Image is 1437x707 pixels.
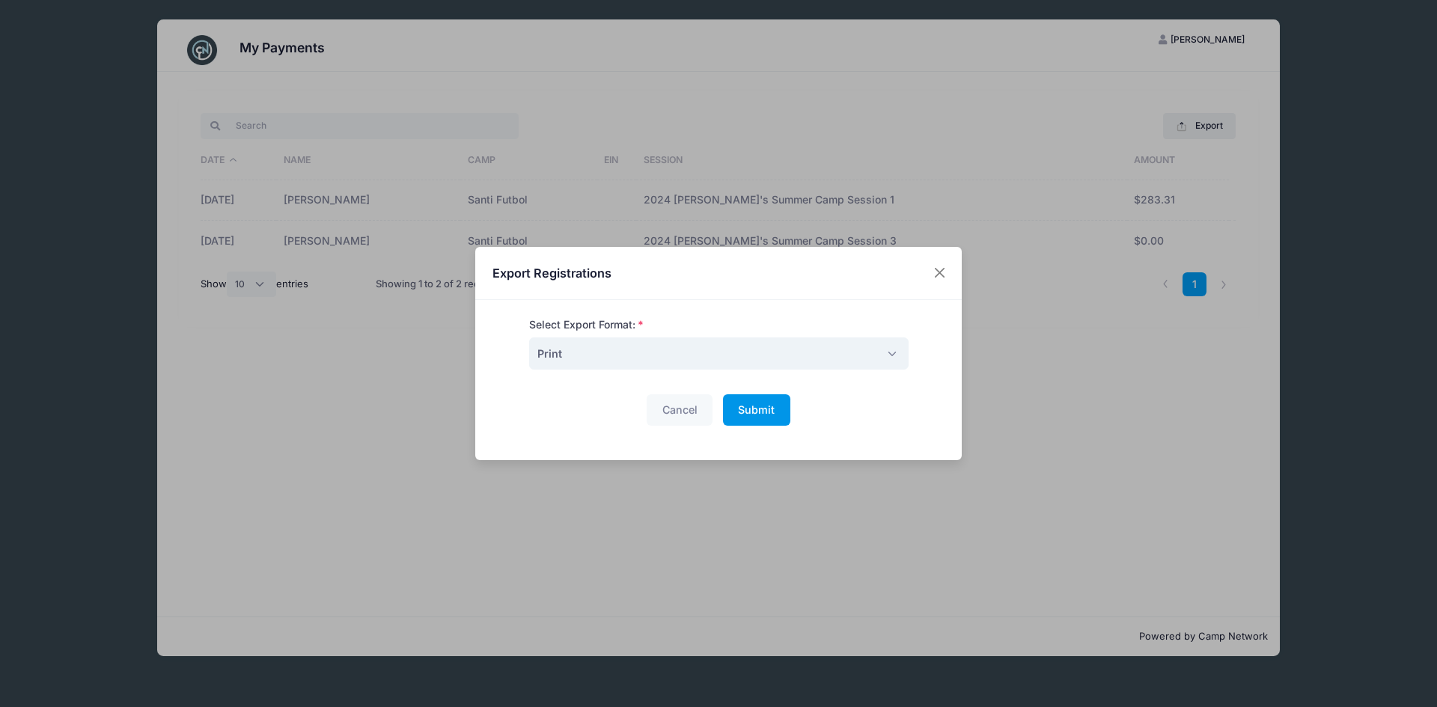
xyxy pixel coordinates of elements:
span: Print [529,337,909,370]
label: Select Export Format: [529,317,644,333]
h4: Export Registrations [492,264,611,282]
button: Close [927,260,954,287]
span: Submit [738,403,775,416]
button: Cancel [647,394,713,426]
button: Submit [723,394,790,426]
span: Print [537,346,562,361]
